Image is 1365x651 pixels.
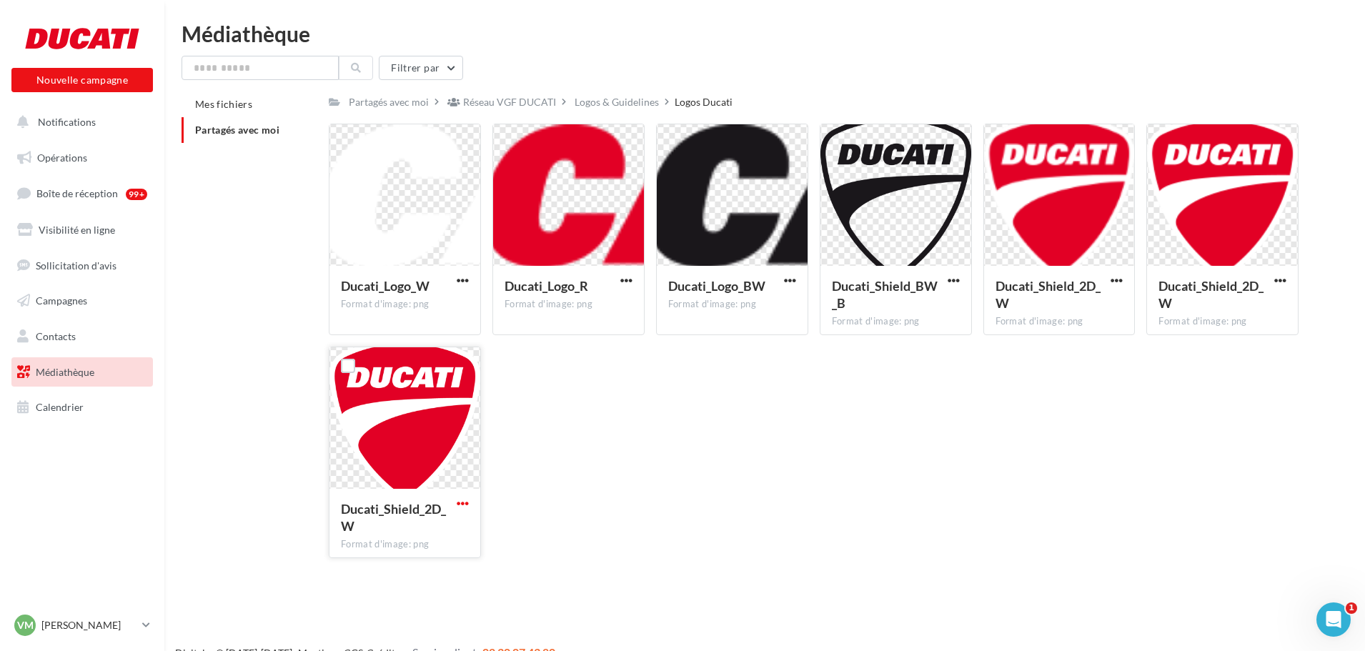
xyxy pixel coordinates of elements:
[195,98,252,110] span: Mes fichiers
[505,298,632,311] div: Format d'image: png
[668,278,765,294] span: Ducati_Logo_BW
[126,189,147,200] div: 99+
[9,286,156,316] a: Campagnes
[996,315,1123,328] div: Format d'image: png
[575,95,659,109] div: Logos & Guidelines
[17,618,34,632] span: VM
[36,330,76,342] span: Contacts
[36,401,84,413] span: Calendrier
[11,68,153,92] button: Nouvelle campagne
[41,618,136,632] p: [PERSON_NAME]
[9,107,150,137] button: Notifications
[996,278,1101,311] span: Ducati_Shield_2D_W
[9,215,156,245] a: Visibilité en ligne
[668,298,796,311] div: Format d'image: png
[1158,315,1286,328] div: Format d'image: png
[832,278,938,311] span: Ducati_Shield_BW_B
[463,95,556,109] div: Réseau VGF DUCATI
[37,151,87,164] span: Opérations
[341,298,469,311] div: Format d'image: png
[341,278,430,294] span: Ducati_Logo_W
[36,366,94,378] span: Médiathèque
[349,95,429,109] div: Partagés avec moi
[832,315,960,328] div: Format d'image: png
[505,278,588,294] span: Ducati_Logo_R
[9,178,156,209] a: Boîte de réception99+
[9,251,156,281] a: Sollicitation d'avis
[1158,278,1264,311] span: Ducati_Shield_2D_W
[9,143,156,173] a: Opérations
[36,294,87,307] span: Campagnes
[9,322,156,352] a: Contacts
[9,357,156,387] a: Médiathèque
[9,392,156,422] a: Calendrier
[36,187,118,199] span: Boîte de réception
[38,116,96,128] span: Notifications
[195,124,279,136] span: Partagés avec moi
[1316,602,1351,637] iframe: Intercom live chat
[1346,602,1357,614] span: 1
[675,95,733,109] div: Logos Ducati
[36,259,116,271] span: Sollicitation d'avis
[11,612,153,639] a: VM [PERSON_NAME]
[341,501,446,534] span: Ducati_Shield_2D_W
[341,538,469,551] div: Format d'image: png
[39,224,115,236] span: Visibilité en ligne
[379,56,463,80] button: Filtrer par
[182,23,1348,44] div: Médiathèque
